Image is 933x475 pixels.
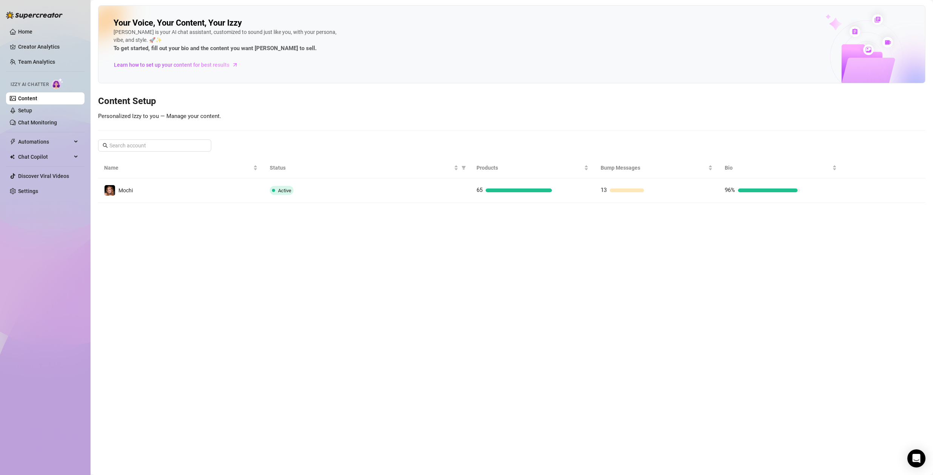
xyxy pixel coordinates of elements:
[10,139,16,145] span: thunderbolt
[109,141,201,150] input: Search account
[470,158,595,178] th: Products
[601,164,707,172] span: Bump Messages
[11,81,49,88] span: Izzy AI Chatter
[725,187,735,193] span: 96%
[114,61,229,69] span: Learn how to set up your content for best results
[98,113,221,120] span: Personalized Izzy to you — Manage your content.
[10,154,15,159] img: Chat Copilot
[18,59,55,65] a: Team Analytics
[6,11,63,19] img: logo-BBDzfeDw.svg
[725,164,831,172] span: Bio
[595,158,719,178] th: Bump Messages
[264,158,470,178] th: Status
[476,164,583,172] span: Products
[114,45,317,52] strong: To get started, fill out your bio and the content you want [PERSON_NAME] to sell.
[18,29,32,35] a: Home
[476,187,483,193] span: 65
[118,187,133,193] span: Mochi
[18,95,37,101] a: Content
[18,107,32,113] a: Setup
[104,164,252,172] span: Name
[601,187,607,193] span: 13
[105,185,115,196] img: Mochi
[270,164,452,172] span: Status
[114,28,340,53] div: [PERSON_NAME] is your AI chat assistant, customized to sound just like you, with your persona, vi...
[278,188,291,193] span: Active
[52,78,63,89] img: AI Chatter
[98,95,925,107] h3: Content Setup
[18,136,72,148] span: Automations
[231,61,239,69] span: arrow-right
[460,162,467,173] span: filter
[461,165,466,170] span: filter
[719,158,843,178] th: Bio
[808,6,925,83] img: ai-chatter-content-library-cLFOSyPT.png
[907,449,925,467] div: Open Intercom Messenger
[18,173,69,179] a: Discover Viral Videos
[98,158,264,178] th: Name
[18,151,72,163] span: Chat Copilot
[18,41,78,53] a: Creator Analytics
[103,143,108,148] span: search
[114,18,242,28] h2: Your Voice, Your Content, Your Izzy
[18,120,57,126] a: Chat Monitoring
[114,59,244,71] a: Learn how to set up your content for best results
[18,188,38,194] a: Settings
